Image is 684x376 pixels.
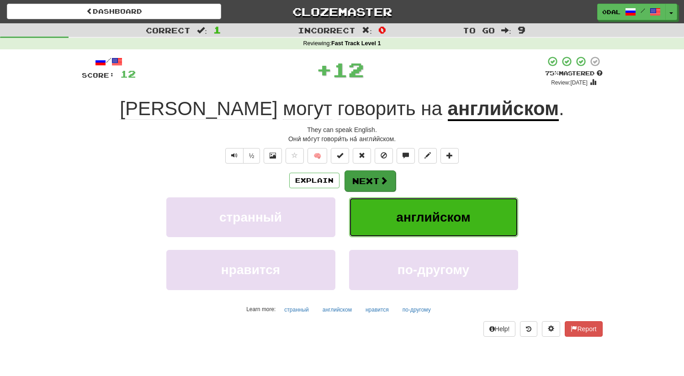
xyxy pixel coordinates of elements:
[120,98,277,120] span: [PERSON_NAME]
[318,303,357,317] button: английском
[166,197,335,237] button: странный
[565,321,602,337] button: Report
[419,148,437,164] button: Edit sentence (alt+d)
[398,263,469,277] span: по-другому
[82,125,603,134] div: They can speak English.
[396,210,470,224] span: английском
[246,306,276,312] small: Learn more:
[641,7,645,14] span: /
[361,303,394,317] button: нравится
[235,4,449,20] a: Clozemaster
[316,56,332,83] span: +
[7,4,221,19] a: Dashboard
[520,321,537,337] button: Round history (alt+y)
[298,26,355,35] span: Incorrect
[331,40,381,47] strong: Fast Track Level 1
[223,148,260,164] div: Text-to-speech controls
[597,4,666,20] a: 0dal /
[221,263,280,277] span: нравится
[213,24,221,35] span: 1
[501,26,511,34] span: :
[375,148,393,164] button: Ignore sentence (alt+i)
[398,303,436,317] button: по-другому
[545,69,603,78] div: Mastered
[338,98,416,120] span: говорить
[378,24,386,35] span: 0
[331,148,349,164] button: Set this sentence to 100% Mastered (alt+m)
[483,321,516,337] button: Help!
[82,134,603,143] div: Они́ мо́гут говори́ть на́ англи́йском.
[82,56,136,67] div: /
[197,26,207,34] span: :
[286,148,304,164] button: Favorite sentence (alt+f)
[332,58,364,81] span: 12
[146,26,191,35] span: Correct
[243,148,260,164] button: ½
[283,98,332,120] span: могут
[166,250,335,290] button: нравится
[82,71,115,79] span: Score:
[518,24,525,35] span: 9
[559,98,564,119] span: .
[353,148,371,164] button: Reset to 0% Mastered (alt+r)
[397,148,415,164] button: Discuss sentence (alt+u)
[362,26,372,34] span: :
[345,170,396,191] button: Next
[225,148,244,164] button: Play sentence audio (ctl+space)
[440,148,459,164] button: Add to collection (alt+a)
[421,98,442,120] span: на
[120,68,136,79] span: 12
[308,148,327,164] button: 🧠
[349,197,518,237] button: английском
[219,210,282,224] span: странный
[545,69,559,77] span: 75 %
[463,26,495,35] span: To go
[264,148,282,164] button: Show image (alt+x)
[602,8,620,16] span: 0dal
[448,98,559,121] u: английском
[289,173,339,188] button: Explain
[279,303,313,317] button: странный
[349,250,518,290] button: по-другому
[551,79,588,86] small: Review: [DATE]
